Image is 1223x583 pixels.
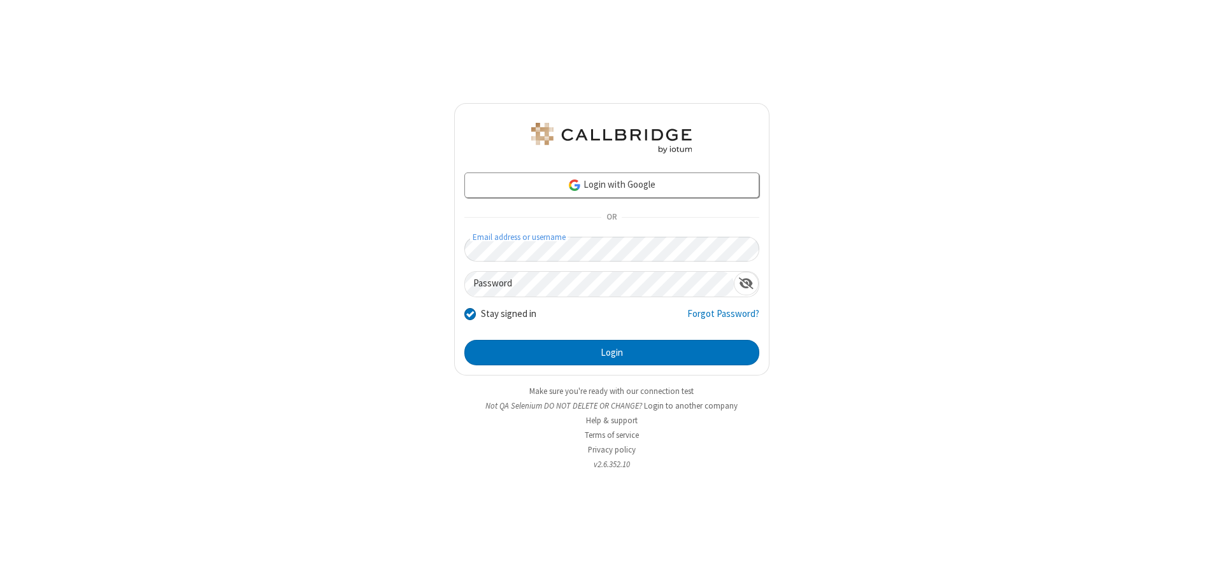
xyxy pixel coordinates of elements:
a: Login with Google [464,172,759,198]
a: Make sure you're ready with our connection test [529,386,694,397]
button: Login to another company [644,400,738,412]
span: OR [601,209,622,227]
div: Show password [734,272,759,295]
li: v2.6.352.10 [454,458,769,470]
a: Help & support [586,415,638,426]
a: Forgot Password? [687,307,759,331]
label: Stay signed in [481,307,536,321]
a: Privacy policy [588,444,636,455]
img: google-icon.png [568,178,582,192]
li: Not QA Selenium DO NOT DELETE OR CHANGE? [454,400,769,412]
img: QA Selenium DO NOT DELETE OR CHANGE [529,123,694,153]
input: Password [465,272,734,297]
button: Login [464,340,759,365]
a: Terms of service [585,430,639,440]
input: Email address or username [464,237,759,262]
